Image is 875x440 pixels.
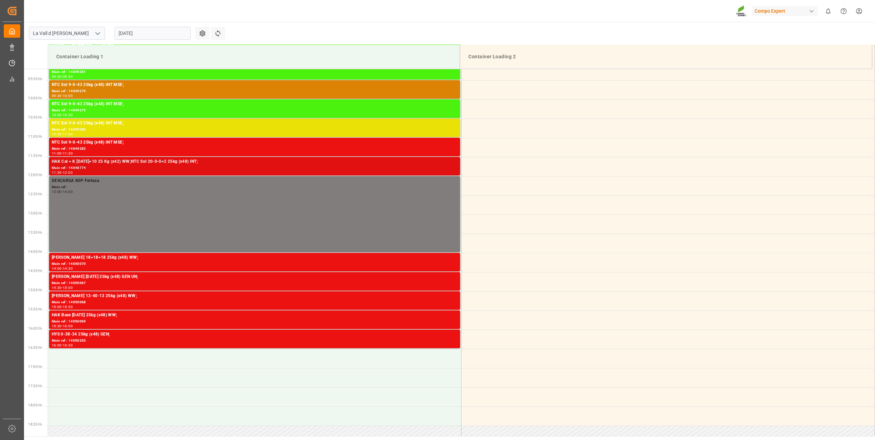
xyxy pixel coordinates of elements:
div: 11:00 [63,133,73,136]
div: Main ref : 14049282 [52,146,457,152]
span: 18:00 Hr [28,403,42,407]
div: - [62,190,63,193]
span: 15:00 Hr [28,288,42,292]
div: 15:00 [63,286,73,289]
div: - [62,152,63,155]
div: 16:00 [63,325,73,328]
div: HAK Base [DATE] 25kg (x48) WW; [52,312,457,319]
div: Main ref : 14048774 [52,165,457,171]
div: - [62,75,63,78]
div: 11:30 [63,152,73,155]
div: 09:30 [63,75,73,78]
div: 14:30 [52,286,62,289]
div: 09:30 [52,94,62,97]
div: 15:30 [52,325,62,328]
div: 10:00 [52,113,62,117]
div: Main ref : [52,184,457,190]
span: 10:30 Hr [28,115,42,119]
div: [PERSON_NAME] [DATE] 25kg (x48) GEN UN; [52,273,457,280]
span: 13:00 Hr [28,211,42,215]
div: - [62,344,63,347]
div: Compo Expert [752,6,818,16]
span: 17:30 Hr [28,384,42,388]
span: 09:30 Hr [28,77,42,81]
div: 15:00 [52,305,62,308]
div: Container Loading 1 [53,50,454,63]
div: Main ref : 14049281 [52,69,457,75]
span: 16:30 Hr [28,346,42,350]
div: 14:00 [52,267,62,270]
div: Main ref : 14049275 [52,108,457,113]
div: - [62,113,63,117]
div: 09:00 [52,75,62,78]
div: - [62,267,63,270]
span: 11:00 Hr [28,135,42,138]
input: DD.MM.YYYY [115,27,191,40]
button: open menu [92,28,103,39]
div: 14:30 [63,267,73,270]
span: 12:00 Hr [28,173,42,177]
div: 16:00 [52,344,62,347]
div: [PERSON_NAME] 13-40-13 25kg (x48) WW; [52,293,457,300]
span: 16:00 Hr [28,327,42,330]
div: HYS 0-38-34 25kg (x48) GEN; [52,331,457,338]
div: NTC Sol 9-0-43 25kg (x48) INT MSE; [52,101,457,108]
div: 15:30 [63,305,73,308]
div: - [62,286,63,289]
span: 11:30 Hr [28,154,42,158]
span: 14:30 Hr [28,269,42,273]
div: - [62,325,63,328]
div: - [62,171,63,174]
div: Main ref : 14050203 [52,338,457,344]
div: - [62,94,63,97]
div: Main ref : 14050068 [52,300,457,305]
div: NTC Sol 9-0-43 25kg (x48) INT MSE; [52,120,457,127]
button: Help Center [836,3,851,19]
div: Main ref : 14049280 [52,127,457,133]
div: Main ref : 14050069 [52,319,457,325]
input: Type to search/select [29,27,105,40]
div: 12:00 [63,171,73,174]
div: 14:00 [63,190,73,193]
div: NTC Sol 9-0-43 25kg (x48) INT MSE; [52,139,457,146]
div: Container Loading 2 [466,50,866,63]
span: 12:30 Hr [28,192,42,196]
div: 10:00 [63,94,73,97]
div: - [62,133,63,136]
span: 13:30 Hr [28,231,42,234]
div: HAK Cal + K [DATE]+10 25 Kg (x42) WW;NTC Sol 20-0-0+2 25kg (x48) INT; [52,158,457,165]
button: show 0 new notifications [820,3,836,19]
button: Compo Expert [752,4,820,17]
span: 15:30 Hr [28,307,42,311]
div: 12:00 [52,190,62,193]
div: - [62,305,63,308]
div: [PERSON_NAME] 18+18+18 25kg (x48) WW; [52,254,457,261]
div: 11:00 [52,152,62,155]
span: 10:00 Hr [28,96,42,100]
div: 10:30 [52,133,62,136]
div: Main ref : 14050067 [52,280,457,286]
div: Main ref : 14049279 [52,88,457,94]
div: Main ref : 14050070 [52,261,457,267]
span: 18:30 Hr [28,423,42,426]
div: 10:30 [63,113,73,117]
div: NTC Sol 9-0-43 25kg (x48) INT MSE; [52,82,457,88]
img: Screenshot%202023-09-29%20at%2010.02.21.png_1712312052.png [736,5,747,17]
div: DESCARGA SOP Fertusa [52,178,457,184]
span: 17:00 Hr [28,365,42,369]
div: 16:30 [63,344,73,347]
span: 14:00 Hr [28,250,42,254]
div: 11:30 [52,171,62,174]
